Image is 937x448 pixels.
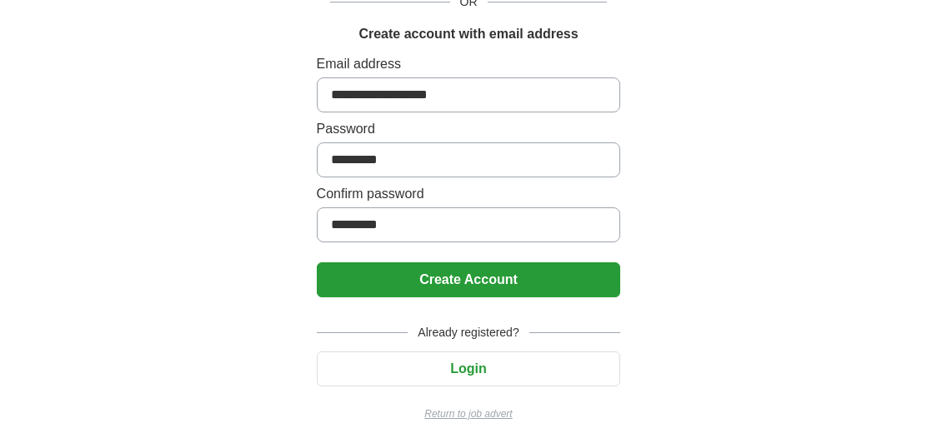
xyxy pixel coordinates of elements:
[317,262,621,297] button: Create Account
[358,24,578,44] h1: Create account with email address
[408,324,529,341] span: Already registered?
[317,54,621,74] label: Email address
[317,406,621,421] a: Return to job advert
[317,351,621,386] button: Login
[317,184,621,204] label: Confirm password
[317,361,621,376] a: Login
[317,119,621,139] label: Password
